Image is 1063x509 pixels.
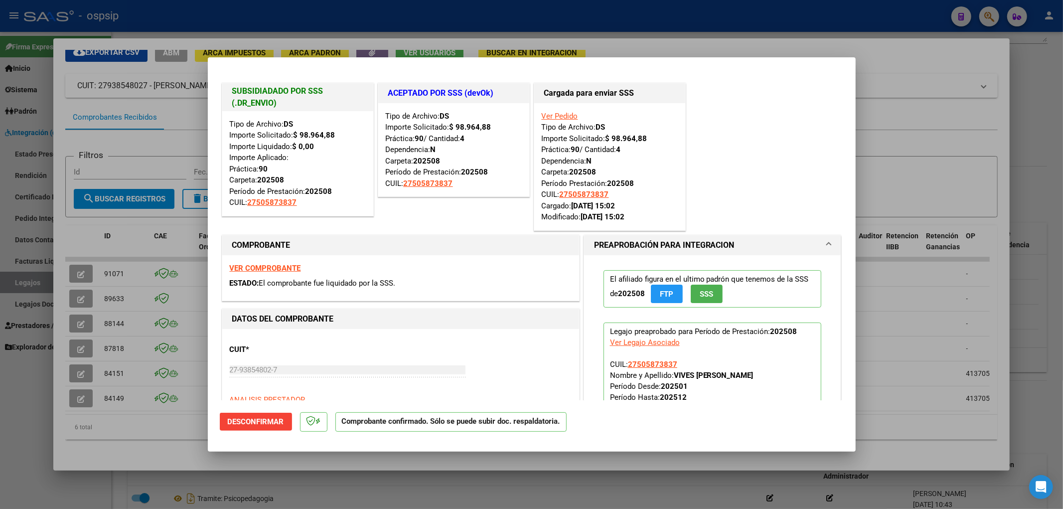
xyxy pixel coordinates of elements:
strong: DS [440,112,450,121]
mat-expansion-panel-header: PREAPROBACIÓN PARA INTEGRACION [584,235,841,255]
strong: $ 98.964,88 [450,123,491,132]
button: SSS [691,285,723,303]
span: 27505873837 [248,198,297,207]
span: Modificado: [542,212,625,221]
h1: SUBSIDIADADO POR SSS (.DR_ENVIO) [232,85,363,109]
p: El afiliado figura en el ultimo padrón que tenemos de la SSS de [604,270,822,308]
span: ANALISIS PRESTADOR [230,395,305,404]
strong: 202508 [570,168,597,176]
strong: [DATE] 15:02 [581,212,625,221]
button: FTP [651,285,683,303]
span: FTP [660,290,673,299]
strong: 202508 [258,175,285,184]
button: Desconfirmar [220,413,292,431]
strong: 202512 [660,393,687,402]
strong: [DATE] 15:02 [572,201,615,210]
strong: 202508 [461,168,488,176]
span: Desconfirmar [228,417,284,426]
h1: PREAPROBACIÓN PARA INTEGRACION [594,239,735,251]
div: Ver Legajo Asociado [610,337,680,348]
span: 27505873837 [560,190,609,199]
div: Open Intercom Messenger [1029,475,1053,499]
strong: COMPROBANTE [232,240,291,250]
strong: 202508 [414,157,441,166]
a: Ver Pedido [542,112,578,121]
span: 27505873837 [628,360,677,369]
strong: 4 [460,134,465,143]
span: ESTADO: [230,279,259,288]
strong: $ 98.964,88 [294,131,335,140]
strong: N [431,145,436,154]
div: PREAPROBACIÓN PARA INTEGRACION [584,255,841,463]
div: Tipo de Archivo: Importe Solicitado: Importe Liquidado: Importe Aplicado: Práctica: Carpeta: Perí... [230,119,366,208]
strong: 202508 [607,179,634,188]
a: VER COMPROBANTE [230,264,301,273]
h1: ACEPTADO POR SSS (devOk) [388,87,519,99]
span: CUIL: Nombre y Apellido: Período Desde: Período Hasta: Admite Dependencia: [610,360,811,435]
strong: 90 [415,134,424,143]
p: Comprobante confirmado. Sólo se puede subir doc. respaldatoria. [335,412,567,432]
strong: 202508 [618,289,645,298]
p: Legajo preaprobado para Período de Prestación: [604,323,822,440]
strong: $ 0,00 [293,142,314,151]
h1: Cargada para enviar SSS [544,87,675,99]
strong: $ 98.964,88 [606,134,647,143]
span: El comprobante fue liquidado por la SSS. [259,279,396,288]
span: SSS [700,290,713,299]
strong: N [587,157,592,166]
strong: DS [596,123,606,132]
span: 27505873837 [404,179,453,188]
strong: 202508 [305,187,332,196]
div: Tipo de Archivo: Importe Solicitado: Práctica: / Cantidad: Dependencia: Carpeta: Período Prestaci... [542,111,678,223]
strong: 90 [571,145,580,154]
strong: DATOS DEL COMPROBANTE [232,314,334,324]
strong: 90 [259,165,268,173]
div: Tipo de Archivo: Importe Solicitado: Práctica: / Cantidad: Dependencia: Carpeta: Período de Prest... [386,111,522,189]
p: CUIT [230,344,332,355]
strong: 4 [616,145,621,154]
strong: DS [284,120,294,129]
strong: VIVES [PERSON_NAME] [674,371,754,380]
strong: 202501 [661,382,688,391]
strong: 202508 [770,327,797,336]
